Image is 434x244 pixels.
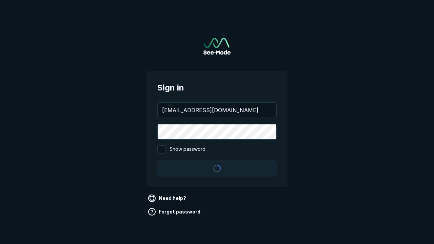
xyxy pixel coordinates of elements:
span: Sign in [157,82,277,94]
a: Go to sign in [203,38,231,55]
a: Need help? [146,193,189,204]
input: your@email.com [158,103,276,118]
a: Forgot password [146,206,203,217]
img: See-Mode Logo [203,38,231,55]
span: Show password [170,145,205,154]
